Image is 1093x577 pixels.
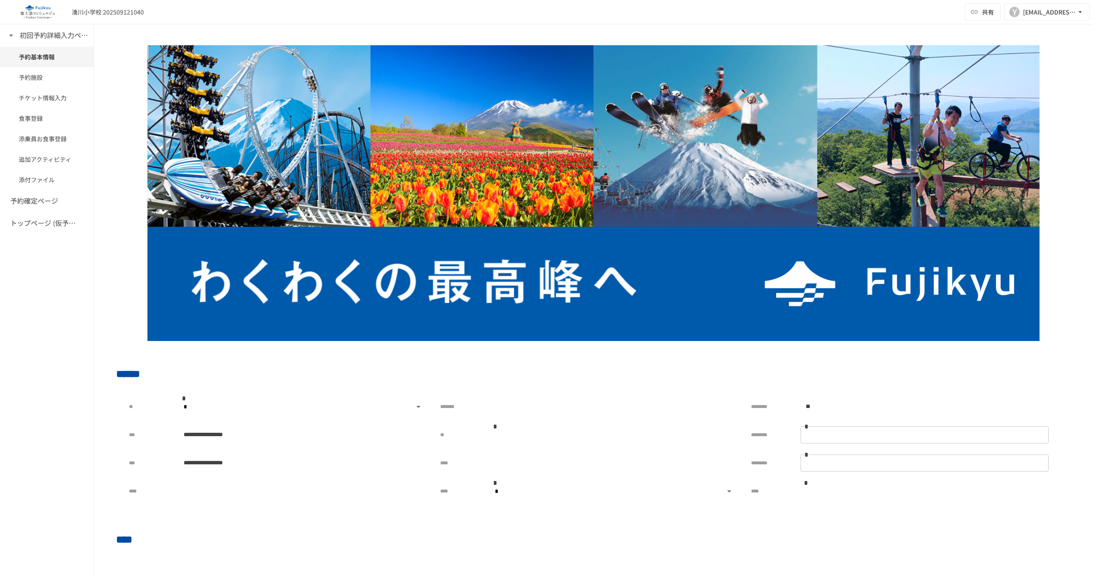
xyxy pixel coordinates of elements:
[116,45,1071,341] img: mg2cIuvRhv63UHtX5VfAfh1DTCPHmnxnvRSqzGwtk3G
[1009,7,1020,17] div: Y
[19,175,75,184] span: 添付ファイル
[19,93,75,102] span: チケット情報入力
[19,134,75,143] span: 添乗員お食事登録
[965,3,1001,20] button: 共有
[19,52,75,61] span: 予約基本情報
[10,195,58,207] h6: 予約確定ページ
[20,30,88,41] h6: 初回予約詳細入力ページ
[19,114,75,123] span: 食事登録
[19,154,75,164] span: 追加アクティビティ
[1023,7,1076,17] div: [EMAIL_ADDRESS][DOMAIN_NAME]
[19,73,75,82] span: 予約施設
[982,7,994,17] span: 共有
[10,218,79,229] h6: トップページ (仮予約一覧)
[10,5,65,19] img: eQeGXtYPV2fEKIA3pizDiVdzO5gJTl2ahLbsPaD2E4R
[1004,3,1090,20] button: Y[EMAIL_ADDRESS][DOMAIN_NAME]
[72,8,144,17] div: 湊川小学校 202509121040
